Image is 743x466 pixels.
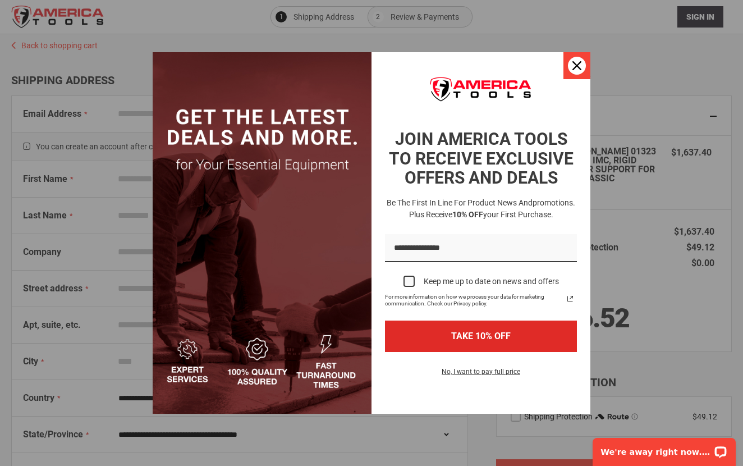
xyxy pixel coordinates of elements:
[424,277,559,286] div: Keep me up to date on news and offers
[389,129,574,188] strong: JOIN AMERICA TOOLS TO RECEIVE EXCLUSIVE OFFERS AND DEALS
[563,292,577,305] a: Read our Privacy Policy
[385,234,577,263] input: Email field
[409,198,576,219] span: promotions. Plus receive your first purchase.
[385,321,577,351] button: TAKE 10% OFF
[572,61,581,70] svg: close icon
[563,52,590,79] button: Close
[383,197,579,221] h3: Be the first in line for product news and
[433,366,529,385] button: No, I want to pay full price
[452,210,483,219] strong: 10% OFF
[585,431,743,466] iframe: LiveChat chat widget
[385,294,563,307] span: For more information on how we process your data for marketing communication. Check our Privacy p...
[563,292,577,305] svg: link icon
